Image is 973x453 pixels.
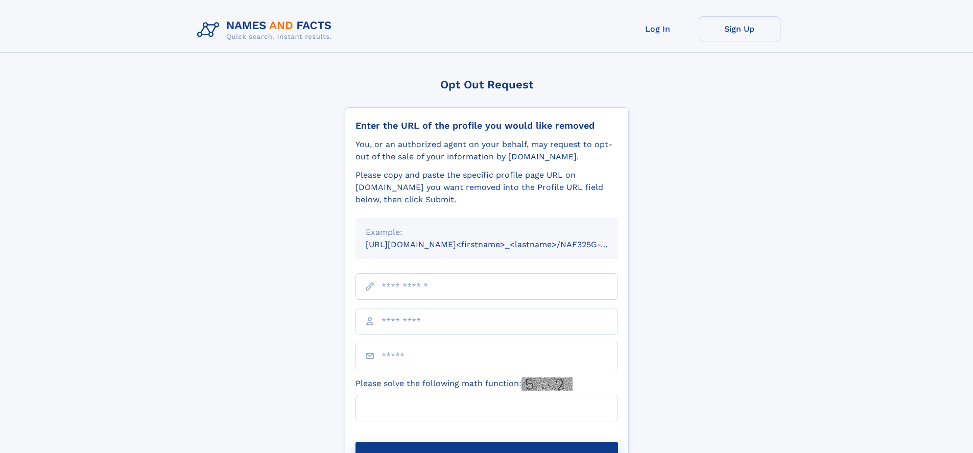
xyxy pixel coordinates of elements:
[699,16,780,41] a: Sign Up
[355,138,618,163] div: You, or an authorized agent on your behalf, may request to opt-out of the sale of your informatio...
[345,78,629,91] div: Opt Out Request
[366,240,637,249] small: [URL][DOMAIN_NAME]<firstname>_<lastname>/NAF325G-xxxxxxxx
[355,169,618,206] div: Please copy and paste the specific profile page URL on [DOMAIN_NAME] you want removed into the Pr...
[355,377,573,391] label: Please solve the following math function:
[617,16,699,41] a: Log In
[193,16,340,44] img: Logo Names and Facts
[355,120,618,131] div: Enter the URL of the profile you would like removed
[366,226,608,239] div: Example:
